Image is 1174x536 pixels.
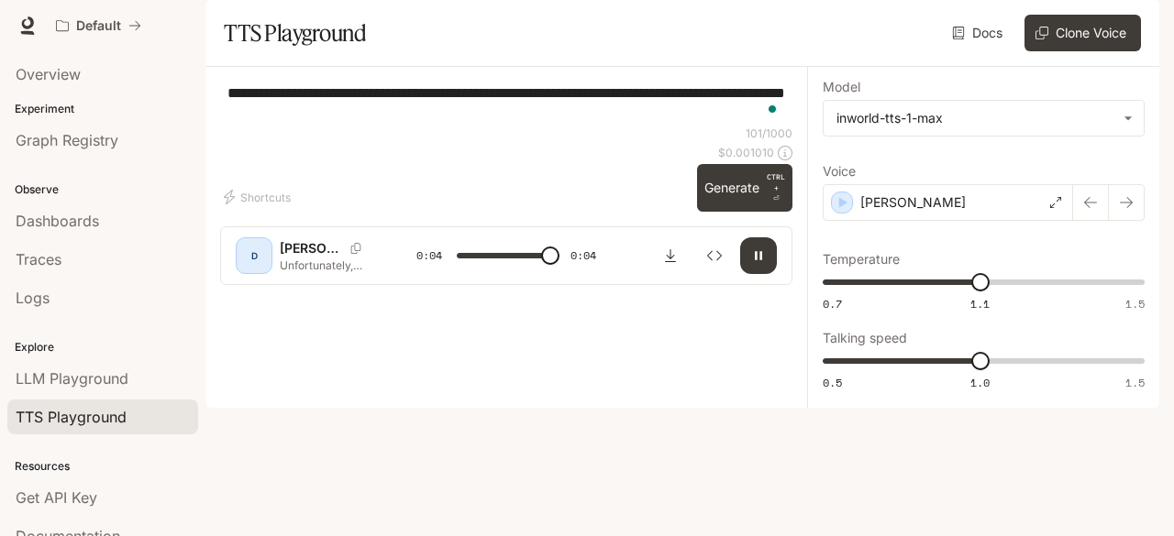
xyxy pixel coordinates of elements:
span: 1.5 [1125,296,1145,312]
button: GenerateCTRL +⏎ [697,164,792,212]
p: [PERSON_NAME] [860,193,966,212]
p: Temperature [823,253,900,266]
span: 1.5 [1125,375,1145,390]
span: 0.5 [823,375,842,390]
p: $ 0.001010 [718,145,774,160]
div: inworld-tts-1-max [824,101,1144,136]
p: ⏎ [767,171,785,204]
textarea: To enrich screen reader interactions, please activate Accessibility in Grammarly extension settings [227,82,785,125]
p: Voice [823,165,856,178]
button: Download audio [652,237,689,274]
p: Unfortunately, the one in critical condition would succumb to their injuries later, in the hospital. [280,257,372,273]
span: 0:04 [416,246,442,265]
p: Model [823,81,860,93]
h1: TTS Playground [224,15,366,51]
span: 0.7 [823,296,842,312]
p: 101 / 1000 [746,126,792,141]
p: Talking speed [823,332,907,345]
button: Shortcuts [220,182,298,212]
div: D [239,241,269,270]
button: Copy Voice ID [343,243,369,254]
p: CTRL + [767,171,785,193]
div: inworld-tts-1-max [836,109,1114,127]
span: 0:04 [570,246,596,265]
p: [PERSON_NAME] [280,239,343,257]
span: 1.1 [970,296,990,312]
button: Clone Voice [1024,15,1141,51]
p: Default [76,18,121,34]
a: Docs [948,15,1010,51]
button: All workspaces [48,7,150,44]
button: Inspect [696,237,733,274]
span: 1.0 [970,375,990,390]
